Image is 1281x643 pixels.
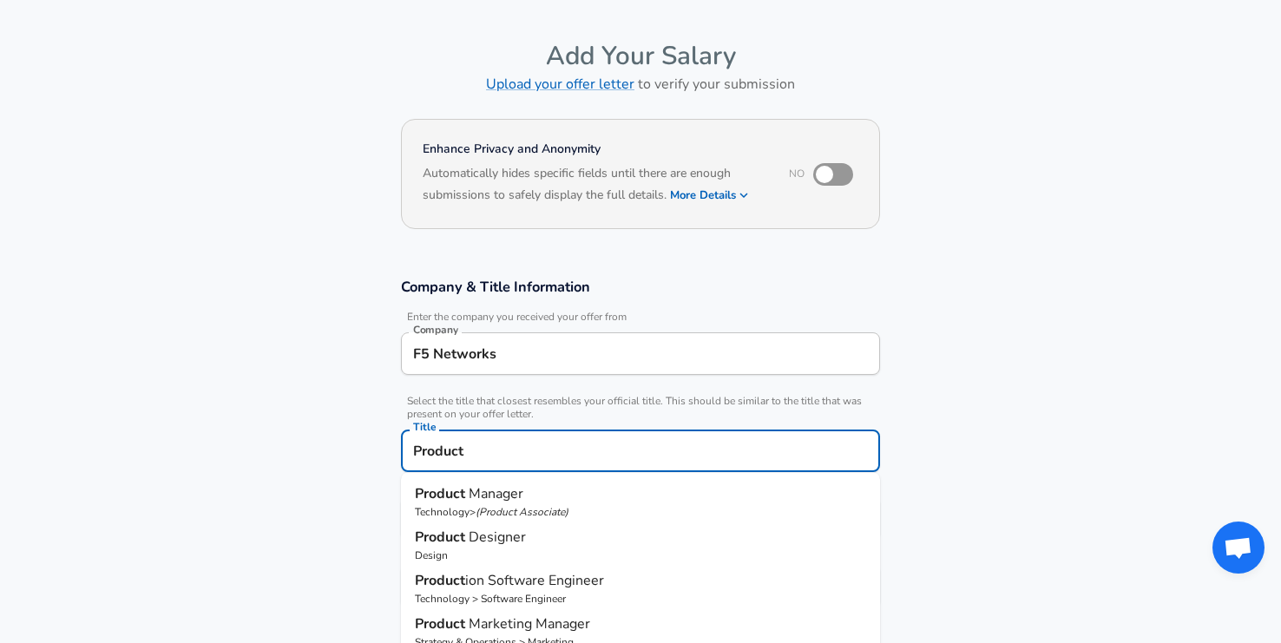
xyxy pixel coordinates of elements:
p: ( Product Associate ) [476,505,568,519]
span: No [789,167,805,180]
span: Marketing Manager [469,614,590,633]
label: Company [413,325,458,335]
h3: Company & Title Information [401,277,880,297]
input: Google [409,340,872,367]
strong: Product [415,484,469,503]
p: Technology > Software Engineer [415,591,866,607]
h4: Enhance Privacy and Anonymity [423,141,765,158]
p: Technology > [415,504,866,520]
p: Design [415,548,866,563]
a: Upload your offer letter [486,75,634,94]
div: Open chat [1212,522,1265,574]
button: More Details [670,183,750,207]
h6: to verify your submission [401,72,880,96]
strong: Product [415,571,465,590]
span: ion Software Engineer [465,571,604,590]
label: Title [413,422,436,432]
span: Select the title that closest resembles your official title. This should be similar to the title ... [401,395,880,421]
input: Software Engineer [409,437,872,464]
span: Manager [469,484,523,503]
span: Enter the company you received your offer from [401,311,880,324]
strong: Product [415,528,469,547]
strong: Product [415,614,469,633]
span: Designer [469,528,526,547]
h4: Add Your Salary [401,40,880,72]
h6: Automatically hides specific fields until there are enough submissions to safely display the full... [423,164,765,207]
